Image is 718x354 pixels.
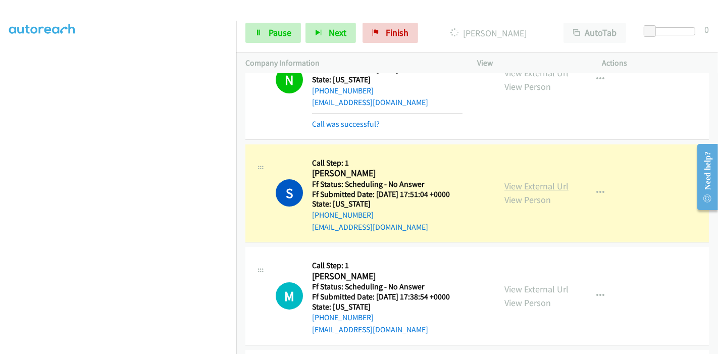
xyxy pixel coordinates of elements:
[504,67,569,79] a: View External Url
[689,137,718,217] iframe: Resource Center
[312,325,428,334] a: [EMAIL_ADDRESS][DOMAIN_NAME]
[704,23,709,36] div: 0
[477,57,584,69] p: View
[276,282,303,310] div: The call is yet to be attempted
[245,57,459,69] p: Company Information
[312,313,374,322] a: [PHONE_NUMBER]
[602,57,709,69] p: Actions
[312,158,463,168] h5: Call Step: 1
[312,210,374,220] a: [PHONE_NUMBER]
[504,180,569,192] a: View External Url
[312,282,463,292] h5: Ff Status: Scheduling - No Answer
[312,86,374,95] a: [PHONE_NUMBER]
[649,27,695,35] div: Delay between calls (in seconds)
[276,282,303,310] h1: M
[386,27,408,38] span: Finish
[312,189,463,199] h5: Ff Submitted Date: [DATE] 17:51:04 +0000
[312,168,463,179] h2: [PERSON_NAME]
[245,23,301,43] a: Pause
[363,23,418,43] a: Finish
[276,66,303,93] h1: N
[504,297,551,309] a: View Person
[432,26,545,40] p: [PERSON_NAME]
[563,23,626,43] button: AutoTab
[312,75,463,85] h5: State: [US_STATE]
[312,97,428,107] a: [EMAIL_ADDRESS][DOMAIN_NAME]
[312,199,463,209] h5: State: [US_STATE]
[269,27,291,38] span: Pause
[312,119,380,129] a: Call was successful?
[312,292,463,302] h5: Ff Submitted Date: [DATE] 17:38:54 +0000
[312,179,463,189] h5: Ff Status: Scheduling - No Answer
[504,283,569,295] a: View External Url
[312,261,463,271] h5: Call Step: 1
[312,222,428,232] a: [EMAIL_ADDRESS][DOMAIN_NAME]
[312,302,463,312] h5: State: [US_STATE]
[504,81,551,92] a: View Person
[504,194,551,206] a: View Person
[312,271,463,282] h2: [PERSON_NAME]
[329,27,346,38] span: Next
[276,179,303,207] h1: S
[305,23,356,43] button: Next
